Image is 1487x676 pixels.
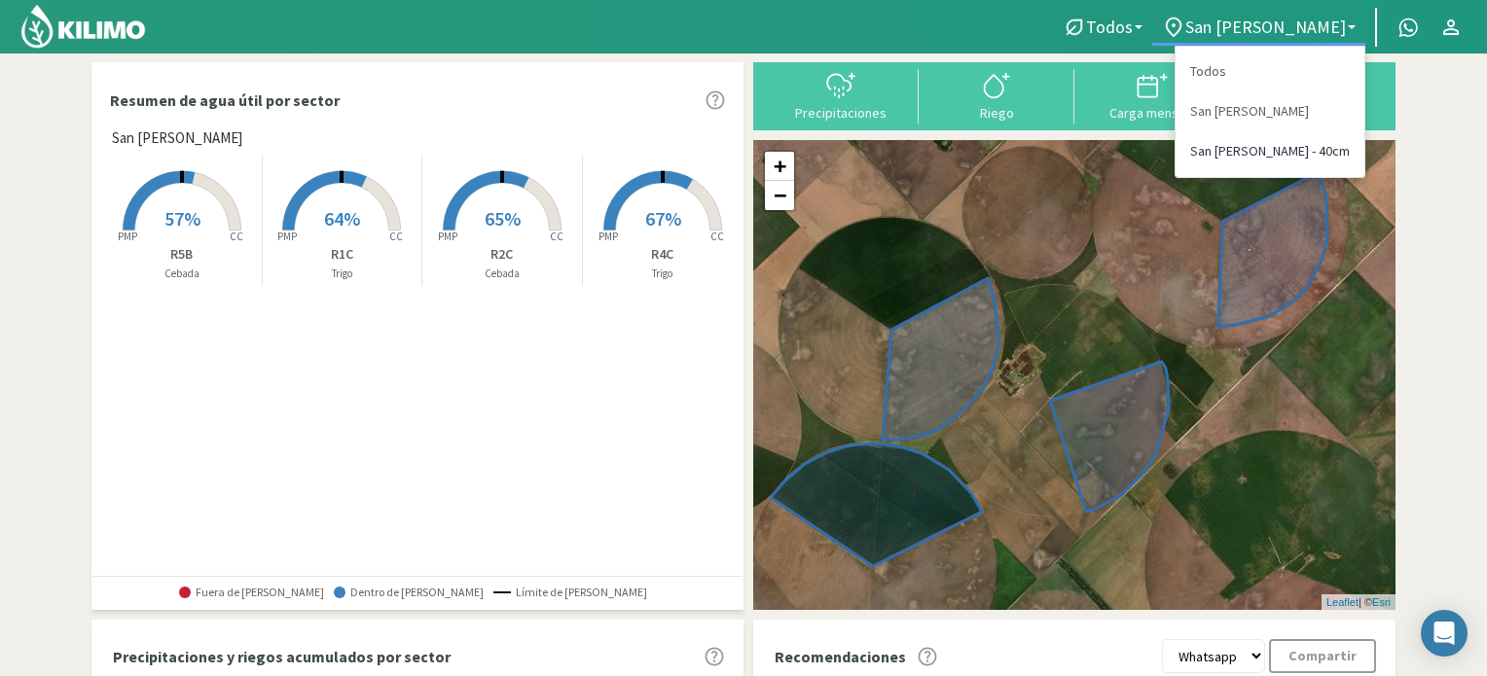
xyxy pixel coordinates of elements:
[919,69,1074,121] button: Riego
[583,266,743,282] p: Trigo
[230,230,243,243] tspan: CC
[1080,106,1224,120] div: Carga mensual
[334,586,484,599] span: Dentro de [PERSON_NAME]
[1176,52,1364,91] a: Todos
[390,230,404,243] tspan: CC
[1176,91,1364,131] a: San [PERSON_NAME]
[1322,594,1396,611] div: | ©
[1086,17,1133,37] span: Todos
[485,206,521,231] span: 65%
[102,266,262,282] p: Cebada
[179,586,324,599] span: Fuera de [PERSON_NAME]
[324,206,360,231] span: 64%
[102,244,262,265] p: R5B
[112,127,242,150] span: San [PERSON_NAME]
[769,106,913,120] div: Precipitaciones
[710,230,724,243] tspan: CC
[775,645,906,668] p: Recomendaciones
[583,244,743,265] p: R4C
[422,244,582,265] p: R2C
[493,586,647,599] span: Límite de [PERSON_NAME]
[118,230,137,243] tspan: PMP
[422,266,582,282] p: Cebada
[113,645,451,668] p: Precipitaciones y riegos acumulados por sector
[645,206,681,231] span: 67%
[19,3,147,50] img: Kilimo
[765,152,794,181] a: Zoom in
[263,266,422,282] p: Trigo
[164,206,200,231] span: 57%
[1074,69,1230,121] button: Carga mensual
[598,230,618,243] tspan: PMP
[1326,596,1359,608] a: Leaflet
[1372,596,1391,608] a: Esri
[765,181,794,210] a: Zoom out
[1185,17,1346,37] span: San [PERSON_NAME]
[110,89,340,112] p: Resumen de agua útil por sector
[263,244,422,265] p: R1C
[763,69,919,121] button: Precipitaciones
[277,230,297,243] tspan: PMP
[925,106,1069,120] div: Riego
[1176,131,1364,171] a: San [PERSON_NAME] - 40cm
[1421,610,1468,657] div: Open Intercom Messenger
[438,230,457,243] tspan: PMP
[550,230,563,243] tspan: CC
